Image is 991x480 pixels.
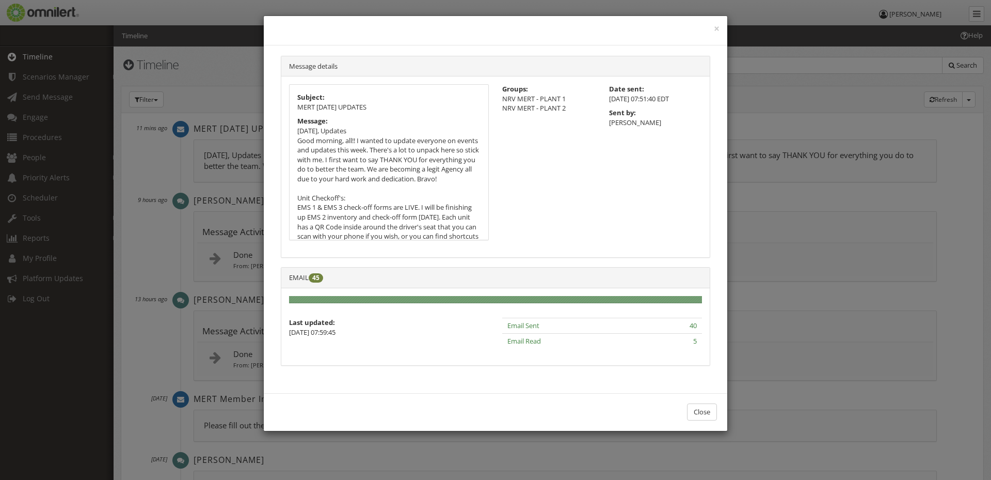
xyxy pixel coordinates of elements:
[23,7,44,17] span: Help
[281,56,710,77] div: Message details
[609,118,702,128] p: [PERSON_NAME]
[609,108,636,117] strong: Sent by:
[289,318,335,327] strong: Last updated:
[502,94,596,104] li: NRV MERT - PLANT 1
[714,24,720,34] button: ×
[507,336,541,346] span: Email Read
[297,92,325,102] strong: Subject:
[609,94,702,104] p: [DATE] 07:51:40 EDT
[690,321,697,330] span: 40
[297,102,481,112] p: MERT [DATE] UPDATES
[687,404,717,421] button: Close
[693,336,697,346] span: 5
[502,103,596,113] li: NRV MERT - PLANT 2
[289,328,489,337] p: [DATE] 07:59:45
[297,116,328,126] strong: Message:
[507,321,539,330] span: Email Sent
[281,268,710,288] div: EMAIL
[309,273,323,283] span: 45
[609,84,644,94] strong: Date sent:
[502,84,528,94] strong: Groups:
